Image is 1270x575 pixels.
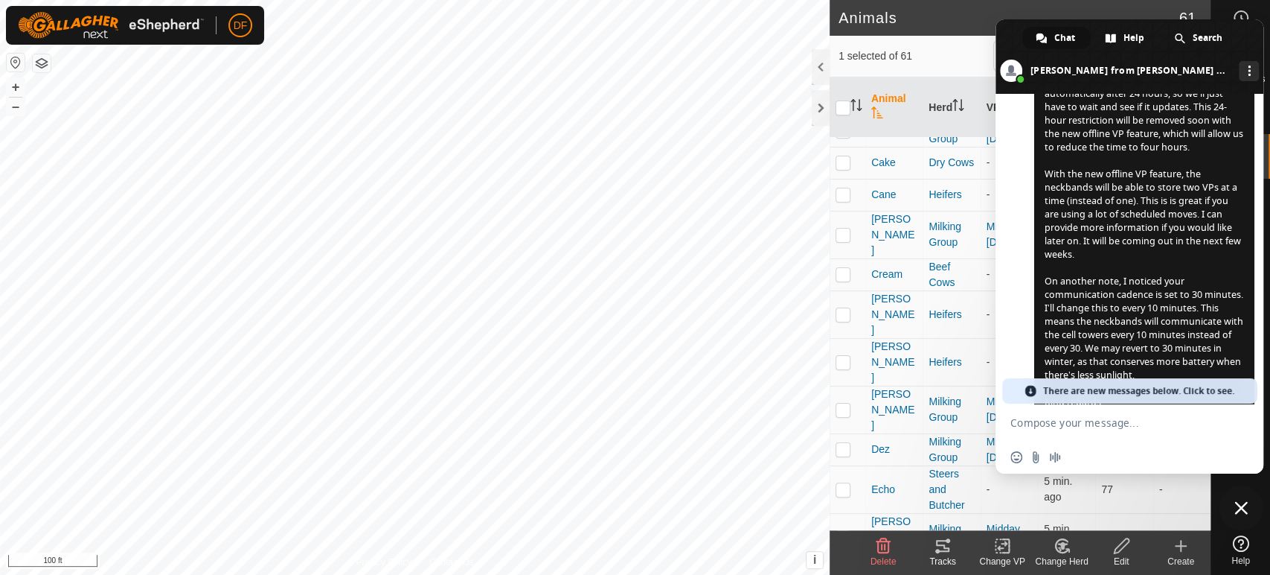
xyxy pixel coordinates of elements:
[1179,7,1196,29] span: 61
[913,555,972,568] div: Tracks
[871,212,917,258] span: [PERSON_NAME]
[987,523,1020,550] a: Midday [DATE]
[871,187,896,203] span: Cane
[987,188,990,200] app-display-virtual-paddock-transition: -
[993,40,1173,72] input: Search (S)
[929,259,974,290] div: Beef Cows
[871,514,917,561] span: [PERSON_NAME]
[838,9,1179,27] h2: Animals
[871,387,917,433] span: [PERSON_NAME]
[929,155,974,171] div: Dry Cows
[871,109,883,121] p-sorticon: Activate to sort
[929,394,974,425] div: Milking Group
[1022,27,1090,49] div: Chat
[1032,555,1091,568] div: Change Herd
[987,395,1020,423] a: Midday [DATE]
[7,78,25,96] button: +
[952,101,964,113] p-sorticon: Activate to sort
[813,553,816,566] span: i
[929,466,974,513] div: Steers and Butcher
[981,77,1038,138] th: VP
[987,436,1020,463] a: Midday [DATE]
[929,219,974,250] div: Milking Group
[1091,555,1151,568] div: Edit
[1219,486,1263,530] div: Close chat
[1010,451,1022,463] span: Insert an emoji
[356,556,411,569] a: Privacy Policy
[929,521,974,553] div: Milking Group
[1153,466,1210,513] td: -
[1049,451,1061,463] span: Audio message
[7,98,25,115] button: –
[429,556,473,569] a: Contact Us
[1231,556,1250,565] span: Help
[987,483,990,495] app-display-virtual-paddock-transition: -
[1101,483,1113,495] span: 77
[18,12,204,39] img: Gallagher Logo
[1161,27,1237,49] div: Search
[1010,416,1216,430] textarea: Compose your message...
[987,156,990,168] app-display-virtual-paddock-transition: -
[929,434,974,466] div: Milking Group
[871,291,917,338] span: [PERSON_NAME]
[871,442,890,457] span: Dez
[987,117,1020,144] a: Midday [DATE]
[1153,513,1210,561] td: -
[234,18,248,34] span: DF
[1239,61,1259,81] div: More channels
[1043,378,1234,404] span: There are new messages below. Click to see.
[1211,530,1270,571] a: Help
[987,308,990,320] app-display-virtual-paddock-transition: -
[1030,451,1042,463] span: Send a file
[865,77,923,138] th: Animal
[929,355,974,370] div: Heifers
[1193,27,1222,49] span: Search
[1044,523,1072,550] span: Sep 10, 2025, 5:03 PM
[972,555,1032,568] div: Change VP
[870,556,897,567] span: Delete
[871,155,896,171] span: Cake
[1044,475,1072,503] span: Sep 10, 2025, 5:02 PM
[871,267,902,282] span: Cream
[33,54,51,72] button: Map Layers
[7,54,25,72] button: Reset Map
[987,268,990,280] app-display-virtual-paddock-transition: -
[1151,555,1210,568] div: Create
[838,48,993,64] span: 1 selected of 61
[1123,27,1144,49] span: Help
[871,339,917,386] span: [PERSON_NAME]
[929,307,974,323] div: Heifers
[1091,27,1159,49] div: Help
[923,77,980,138] th: Herd
[806,552,823,568] button: i
[871,482,895,498] span: Echo
[987,356,990,368] app-display-virtual-paddock-transition: -
[1045,20,1243,422] span: Hi [PERSON_NAME], Awesome, thanks for that. I’ve passed on that information. Regarding [PERSON_NA...
[929,187,974,203] div: Heifers
[1054,27,1075,49] span: Chat
[850,101,862,113] p-sorticon: Activate to sort
[987,220,1020,248] a: Midday [DATE]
